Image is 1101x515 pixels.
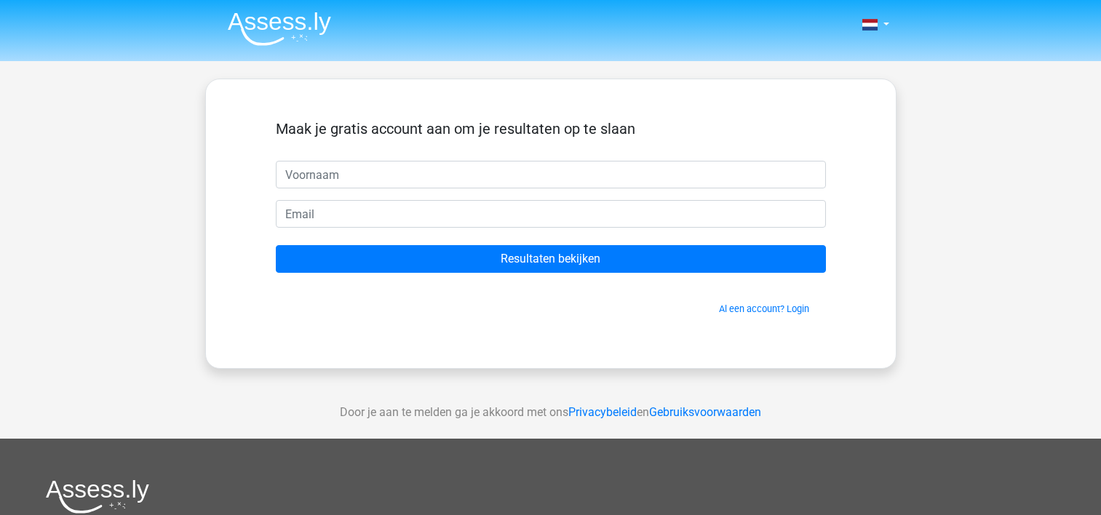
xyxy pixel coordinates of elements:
[228,12,331,46] img: Assessly
[719,303,809,314] a: Al een account? Login
[276,245,826,273] input: Resultaten bekijken
[276,161,826,188] input: Voornaam
[276,200,826,228] input: Email
[568,405,637,419] a: Privacybeleid
[46,479,149,514] img: Assessly logo
[649,405,761,419] a: Gebruiksvoorwaarden
[276,120,826,137] h5: Maak je gratis account aan om je resultaten op te slaan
